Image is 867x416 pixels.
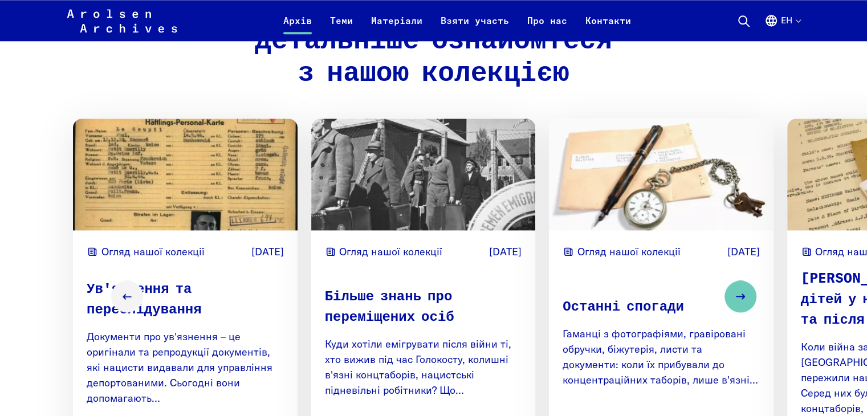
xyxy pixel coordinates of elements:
[87,282,202,316] font: Ув'язнення та переслідування
[321,14,362,41] a: Теми
[251,245,284,258] font: [DATE]
[764,14,800,41] button: Англійська, вибір мови
[585,15,631,26] font: Контакти
[339,245,442,258] font: Огляд нашої колекції
[577,245,681,258] font: Огляд нашої колекції
[527,15,567,26] font: Про нас
[489,245,522,258] font: [DATE]
[371,15,422,26] font: Матеріали
[87,330,272,405] font: Документи про ув'язнення – це оригінали та репродукції документів, які нацисти видавали для управ...
[362,14,432,41] a: Матеріали
[274,14,321,41] a: Архів
[274,7,640,34] nav: Первинний
[727,245,760,258] font: [DATE]
[432,14,518,41] a: Взяти участь
[563,300,684,313] font: Останні спогади
[518,14,576,41] a: Про нас
[780,15,792,26] font: ен
[576,14,640,41] a: Контакти
[325,289,454,324] font: Більше знань про переміщених осіб
[101,245,205,258] font: Огляд нашої колекції
[724,280,756,312] button: Next slide
[325,337,511,397] font: Куди хотіли емігрувати після війни ті, хто вижив під час Голокосту, колишні в'язні концтаборів, н...
[563,327,758,386] font: Гаманці з фотографіями, гравіровані обручки, біжутерія, листи та документи: коли їх прибували до ...
[441,15,509,26] font: Взяти участь
[283,15,312,26] font: Архів
[330,15,353,26] font: Теми
[111,280,143,312] button: Previous slide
